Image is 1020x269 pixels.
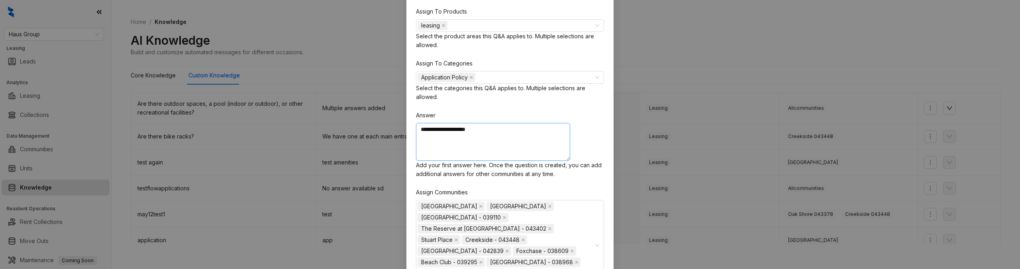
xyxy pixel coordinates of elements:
span: close [502,216,506,220]
span: close [441,24,445,28]
span: Peachtree Park - 039110 [418,213,508,222]
div: Assign Communities [416,188,468,197]
span: The Reserve at [GEOGRAPHIC_DATA] - 043402 [421,224,546,233]
span: Boulder Creek - 038968 [486,257,581,267]
span: [GEOGRAPHIC_DATA] - 038968 [490,258,573,267]
span: close [454,238,458,242]
span: Beach Club - 039295 [418,257,485,267]
div: Select the categories this Q&A applies to. Multiple selections are allowed. [416,84,604,101]
span: close [548,227,552,231]
span: Foxchase - 038609 [513,246,576,256]
div: Select the product areas this Q&A applies to. Multiple selections are allowed. [416,32,604,49]
span: Application Policy [421,73,468,82]
span: [GEOGRAPHIC_DATA] [421,202,477,211]
span: Foxchase - 038609 [516,247,569,255]
span: leasing [418,21,447,30]
span: Stuart Place [418,235,460,245]
span: Casa West [418,202,485,211]
span: Chestnut Hall - 042839 [418,246,511,256]
span: Application Policy [418,73,475,82]
span: close [521,238,525,242]
span: Beach Club - 039295 [421,258,477,267]
span: Creekside - 043448 [462,235,527,245]
span: Creekside - 043448 [465,235,520,244]
span: close [479,204,483,208]
div: Assign To Categories [416,59,473,68]
span: Stuart Place [421,235,453,244]
span: close [570,249,574,253]
div: Assign To Products [416,7,467,16]
span: close [575,260,579,264]
span: close [479,260,483,264]
div: Answer [416,111,435,120]
span: close [469,75,473,79]
div: Add your first answer here. Once the question is created, you can add additional answers for othe... [416,161,604,178]
span: The Reserve at Coconut Point - 043402 [418,224,554,233]
span: close [548,204,552,208]
span: Bay Pointe [486,202,554,211]
span: leasing [421,21,440,30]
span: close [505,249,509,253]
span: [GEOGRAPHIC_DATA] - 039110 [421,213,501,222]
span: [GEOGRAPHIC_DATA] [490,202,546,211]
span: [GEOGRAPHIC_DATA] - 042839 [421,247,504,255]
